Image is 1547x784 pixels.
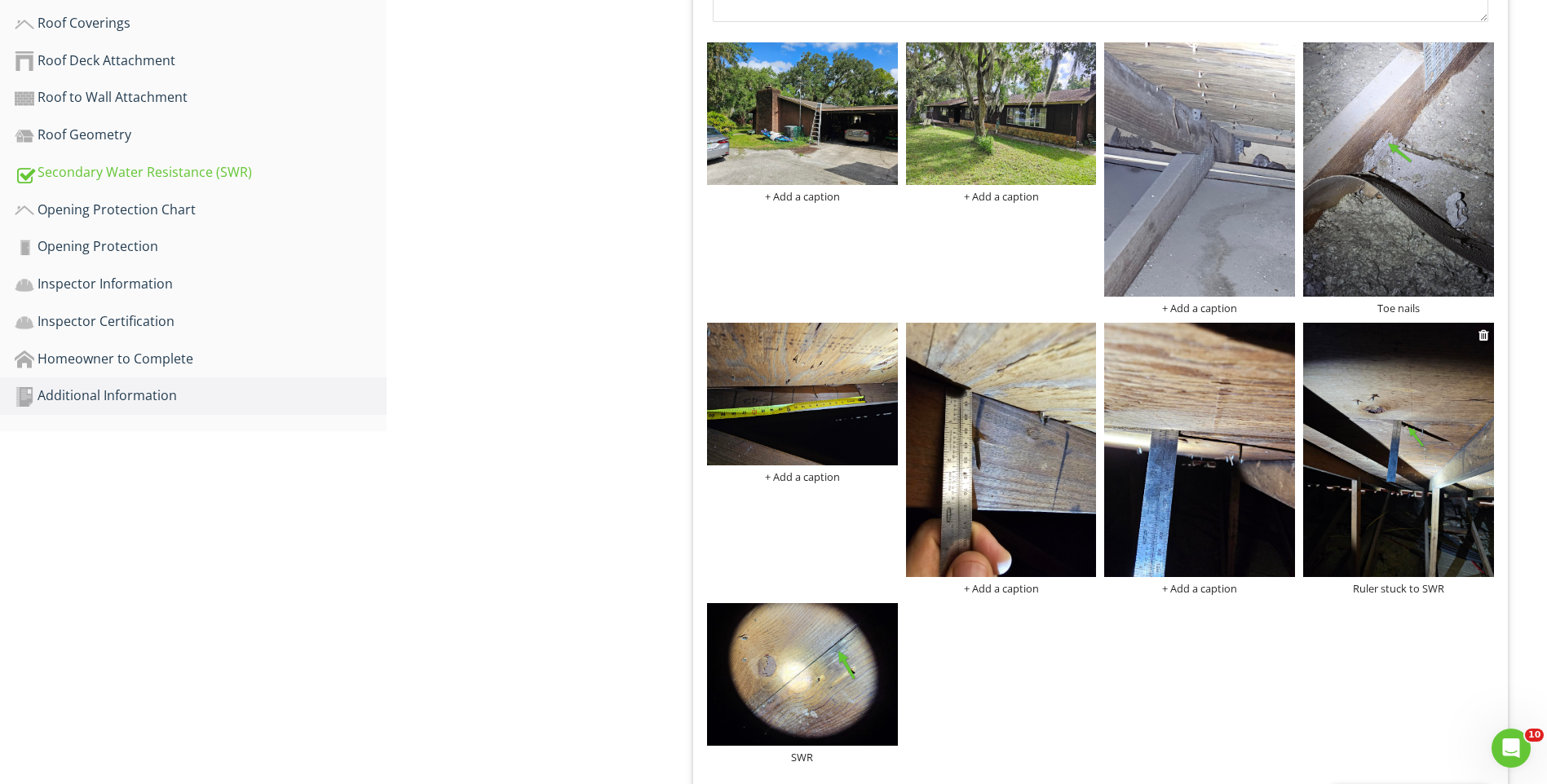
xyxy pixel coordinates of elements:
[707,470,898,483] div: + Add a caption
[1104,42,1295,297] img: photo.jpg
[1104,323,1295,577] img: photo.jpg
[1525,729,1544,742] span: 10
[1492,729,1531,768] iframe: Intercom live chat
[1303,323,1494,577] img: photo.jpg
[906,190,1097,203] div: + Add a caption
[15,385,387,407] div: Additional Information
[1303,302,1494,315] div: Toe nails
[707,603,898,746] img: photo.jpg
[1104,582,1295,595] div: + Add a caption
[15,87,387,108] div: Roof to Wall Attachment
[15,162,387,183] div: Secondary Water Resistance (SWR)
[707,190,898,203] div: + Add a caption
[707,323,898,465] img: photo.jpg
[15,200,387,221] div: Opening Protection Chart
[906,42,1097,185] img: photo.jpg
[707,42,898,185] img: photo.jpg
[15,125,387,146] div: Roof Geometry
[15,51,387,72] div: Roof Deck Attachment
[906,582,1097,595] div: + Add a caption
[15,236,387,258] div: Opening Protection
[15,349,387,370] div: Homeowner to Complete
[1303,42,1494,297] img: photo.jpg
[1104,302,1295,315] div: + Add a caption
[15,13,387,34] div: Roof Coverings
[906,323,1097,577] img: photo.jpg
[1303,582,1494,595] div: Ruler stuck to SWR
[15,274,387,295] div: Inspector Information
[15,311,387,333] div: Inspector Certification
[707,751,898,764] div: SWR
